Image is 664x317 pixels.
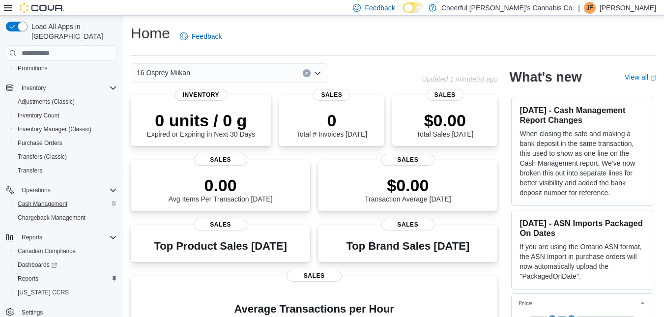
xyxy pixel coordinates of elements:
[22,309,43,317] span: Settings
[18,214,86,222] span: Chargeback Management
[192,31,222,41] span: Feedback
[14,110,117,121] span: Inventory Count
[146,111,255,130] p: 0 units / 0 g
[18,184,117,196] span: Operations
[14,287,73,298] a: [US_STATE] CCRS
[416,111,473,130] p: $0.00
[441,2,574,14] p: Cheerful [PERSON_NAME]'s Cannabis Co.
[365,175,451,195] p: $0.00
[137,67,190,79] span: 16 Osprey Miikan
[10,211,121,225] button: Chargeback Management
[14,96,79,108] a: Adjustments (Classic)
[14,165,117,176] span: Transfers
[18,200,67,208] span: Cash Management
[10,258,121,272] a: Dashboards
[18,82,117,94] span: Inventory
[14,212,117,224] span: Chargeback Management
[22,186,51,194] span: Operations
[169,175,273,203] div: Avg Items Per Transaction [DATE]
[10,197,121,211] button: Cash Management
[18,64,48,72] span: Promotions
[22,233,42,241] span: Reports
[296,111,367,130] p: 0
[10,109,121,122] button: Inventory Count
[10,244,121,258] button: Canadian Compliance
[18,275,38,283] span: Reports
[18,167,42,174] span: Transfers
[14,245,117,257] span: Canadian Compliance
[18,82,50,94] button: Inventory
[10,150,121,164] button: Transfers (Classic)
[314,69,321,77] button: Open list of options
[14,110,63,121] a: Inventory Count
[303,69,311,77] button: Clear input
[422,75,497,83] p: Updated 1 minute(s) ago
[2,231,121,244] button: Reports
[2,81,121,95] button: Inventory
[578,2,580,14] p: |
[14,62,117,74] span: Promotions
[175,89,228,101] span: Inventory
[139,303,490,315] h4: Average Transactions per Hour
[2,183,121,197] button: Operations
[10,286,121,299] button: [US_STATE] CCRS
[18,184,55,196] button: Operations
[10,122,121,136] button: Inventory Manager (Classic)
[14,123,117,135] span: Inventory Manager (Classic)
[520,129,646,198] p: When closing the safe and making a bank deposit in the same transaction, this used to show as one...
[520,218,646,238] h3: [DATE] - ASN Imports Packaged On Dates
[287,270,342,282] span: Sales
[416,111,473,138] div: Total Sales [DATE]
[10,164,121,177] button: Transfers
[22,84,46,92] span: Inventory
[14,287,117,298] span: Washington CCRS
[14,165,46,176] a: Transfers
[10,272,121,286] button: Reports
[18,231,117,243] span: Reports
[194,154,248,166] span: Sales
[365,3,395,13] span: Feedback
[131,24,170,43] h1: Home
[14,62,52,74] a: Promotions
[584,2,596,14] div: Jason Fitzpatrick
[194,219,248,231] span: Sales
[18,231,46,243] button: Reports
[520,105,646,125] h3: [DATE] - Cash Management Report Changes
[313,89,350,101] span: Sales
[10,61,121,75] button: Promotions
[403,2,424,13] input: Dark Mode
[14,137,117,149] span: Purchase Orders
[14,259,117,271] span: Dashboards
[14,259,61,271] a: Dashboards
[650,75,656,81] svg: External link
[365,175,451,203] div: Transaction Average [DATE]
[18,125,91,133] span: Inventory Manager (Classic)
[14,198,117,210] span: Cash Management
[146,111,255,138] div: Expired or Expiring in Next 30 Days
[10,136,121,150] button: Purchase Orders
[427,89,463,101] span: Sales
[176,27,226,46] a: Feedback
[20,3,64,13] img: Cova
[509,69,581,85] h2: What's new
[18,98,75,106] span: Adjustments (Classic)
[14,123,95,135] a: Inventory Manager (Classic)
[18,112,59,119] span: Inventory Count
[381,219,435,231] span: Sales
[18,153,67,161] span: Transfers (Classic)
[14,273,117,285] span: Reports
[14,151,71,163] a: Transfers (Classic)
[18,288,69,296] span: [US_STATE] CCRS
[169,175,273,195] p: 0.00
[381,154,435,166] span: Sales
[586,2,593,14] span: JF
[14,273,42,285] a: Reports
[28,22,117,41] span: Load All Apps in [GEOGRAPHIC_DATA]
[14,96,117,108] span: Adjustments (Classic)
[14,245,80,257] a: Canadian Compliance
[14,198,71,210] a: Cash Management
[18,261,57,269] span: Dashboards
[520,242,646,281] p: If you are using the Ontario ASN format, the ASN Import in purchase orders will now automatically...
[154,240,287,252] h3: Top Product Sales [DATE]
